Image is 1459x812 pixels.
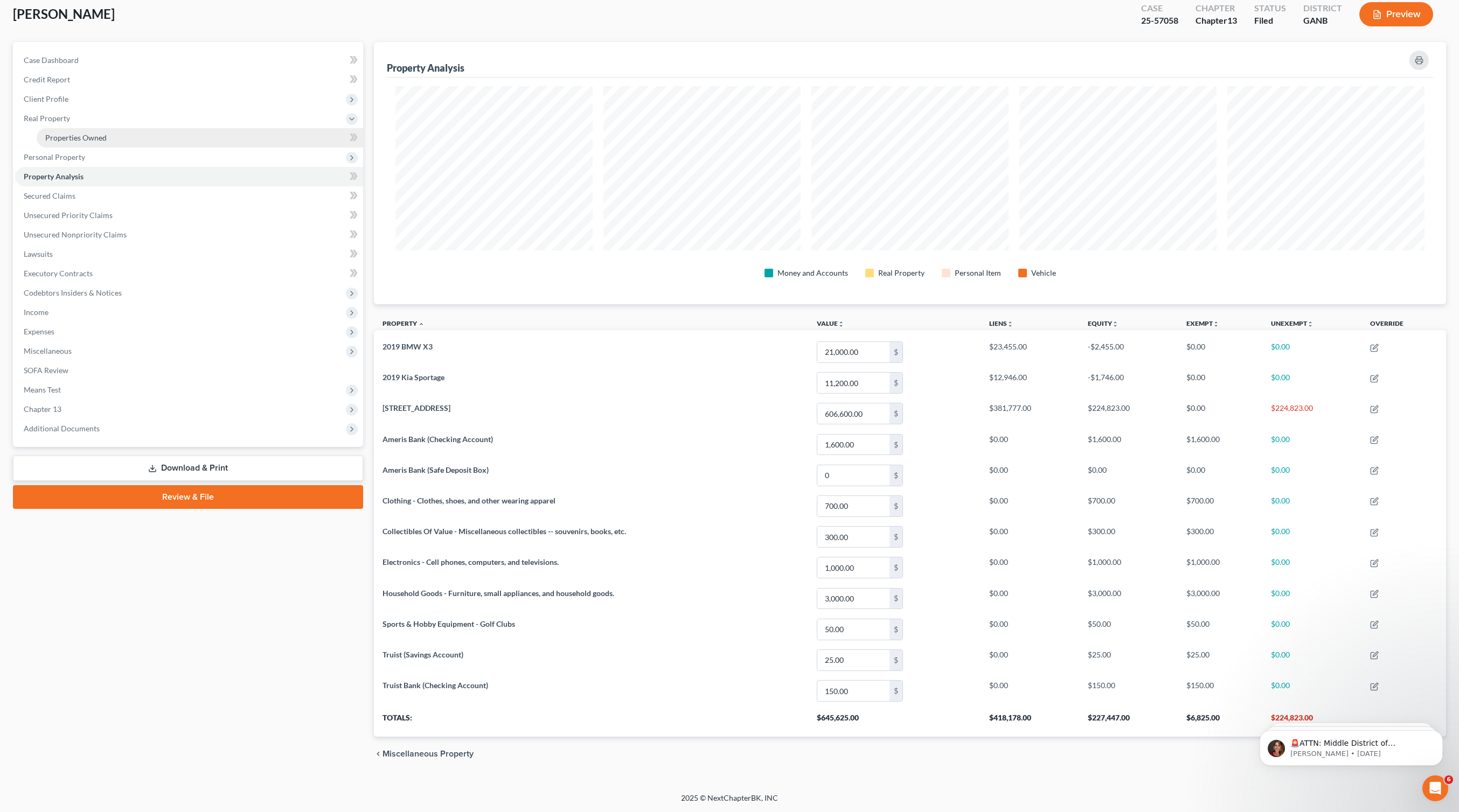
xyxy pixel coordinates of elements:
a: Property Analysis [15,167,363,186]
i: chevron_left [374,750,383,758]
div: Case [1141,2,1178,15]
span: Client Profile [24,94,68,103]
div: $ [890,527,902,547]
td: $3,000.00 [1079,583,1178,614]
a: Unexemptunfold_more [1271,319,1314,327]
a: Valueunfold_more [817,319,844,327]
span: Sports & Hobby Equipment - Golf Clubs [383,619,515,628]
a: Executory Contracts [15,264,363,283]
span: 2019 Kia Sportage [383,373,444,382]
button: chevron_left Miscellaneous Property [374,750,474,758]
input: 0.00 [817,465,890,486]
a: Unsecured Nonpriority Claims [15,225,363,244]
span: Codebtors Insiders & Notices [24,288,122,297]
a: Unsecured Priority Claims [15,206,363,225]
td: $0.00 [981,491,1079,521]
th: Totals: [374,706,808,737]
td: $0.00 [1262,429,1362,460]
td: $0.00 [981,675,1079,706]
i: unfold_more [1112,321,1118,327]
span: 🚨ATTN: Middle District of [US_STATE] The court has added a new Credit Counseling Field that we ne... [47,31,183,125]
td: $25.00 [1079,645,1178,675]
span: Household Goods - Furniture, small appliances, and household goods. [383,589,614,598]
th: $6,825.00 [1178,706,1262,737]
div: $ [890,403,902,424]
span: [STREET_ADDRESS] [383,403,450,412]
td: $23,455.00 [981,337,1079,367]
span: Unsecured Priority Claims [24,211,113,220]
div: Chapter [1196,15,1237,27]
input: 0.00 [817,527,890,547]
input: 0.00 [817,435,890,455]
td: $50.00 [1079,614,1178,645]
a: Properties Owned [37,128,363,148]
td: $3,000.00 [1178,583,1262,614]
a: Review & File [13,485,363,509]
a: Download & Print [13,456,363,481]
i: unfold_more [1307,321,1314,327]
div: $ [890,681,902,701]
td: -$1,746.00 [1079,368,1178,398]
td: $0.00 [1262,614,1362,645]
td: $1,000.00 [1178,552,1262,583]
div: $ [890,557,902,578]
td: $0.00 [981,645,1079,675]
a: Lawsuits [15,244,363,264]
td: $381,777.00 [981,398,1079,429]
div: $ [890,465,902,486]
span: Income [24,307,48,317]
div: $ [890,589,902,609]
span: Real Property [24,114,70,123]
span: Case Dashboard [24,55,79,65]
span: Additional Documents [24,424,100,433]
td: $0.00 [1262,368,1362,398]
th: $418,178.00 [981,706,1079,737]
input: 0.00 [817,373,890,393]
div: Property Analysis [387,61,464,74]
span: 6 [1444,775,1453,784]
th: Override [1361,313,1446,337]
div: Vehicle [1031,268,1056,278]
div: $ [890,435,902,455]
td: $0.00 [1262,337,1362,367]
span: Clothing - Clothes, shoes, and other wearing apparel [383,496,555,505]
a: Liensunfold_more [989,319,1013,327]
td: $0.00 [1262,491,1362,521]
input: 0.00 [817,557,890,578]
td: $12,946.00 [981,368,1079,398]
div: Personal Item [955,268,1001,278]
div: Filed [1254,15,1286,27]
td: $0.00 [1178,368,1262,398]
div: $ [890,619,902,640]
td: -$2,455.00 [1079,337,1178,367]
input: 0.00 [817,496,890,516]
td: $0.00 [1079,460,1178,491]
td: $0.00 [1178,398,1262,429]
div: GANB [1303,15,1342,27]
td: $1,600.00 [1079,429,1178,460]
span: Personal Property [24,152,85,162]
td: $1,600.00 [1178,429,1262,460]
span: 13 [1227,15,1237,25]
a: SOFA Review [15,361,363,380]
td: $1,000.00 [1079,552,1178,583]
div: District [1303,2,1342,15]
input: 0.00 [817,681,890,701]
span: [PERSON_NAME] [13,6,115,22]
span: Secured Claims [24,191,75,200]
td: $50.00 [1178,614,1262,645]
span: Ameris Bank (Safe Deposit Box) [383,465,489,474]
td: $224,823.00 [1079,398,1178,429]
span: Means Test [24,385,61,394]
td: $0.00 [1262,583,1362,614]
div: $ [890,496,902,516]
td: $150.00 [1178,675,1262,706]
a: Secured Claims [15,186,363,206]
a: Credit Report [15,70,363,89]
td: $0.00 [981,429,1079,460]
i: unfold_more [1213,321,1219,327]
input: 0.00 [817,589,890,609]
span: Electronics - Cell phones, computers, and televisions. [383,557,559,566]
td: $0.00 [981,583,1079,614]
